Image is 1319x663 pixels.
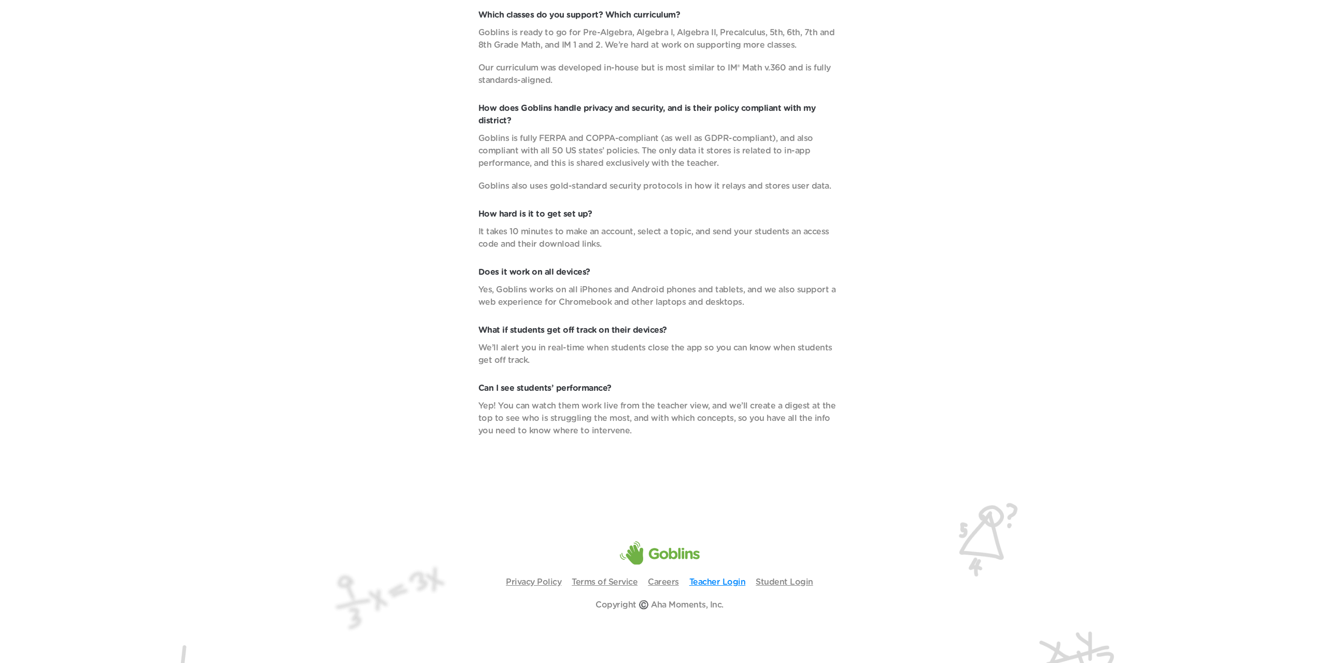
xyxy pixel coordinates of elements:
p: Can I see students’ performance? [478,382,841,394]
p: Goblins is fully FERPA and COPPA-compliant (as well as GDPR-compliant), and also compliant with a... [478,132,841,170]
a: Teacher Login [689,578,746,586]
p: Goblins also uses gold-standard security protocols in how it relays and stores user data. [478,180,841,192]
p: Yep! You can watch them work live from the teacher view, and we’ll create a digest at the top to ... [478,400,841,437]
p: Our curriculum was developed in-house but is most similar to IM® Math v.360 and is fully standard... [478,62,841,87]
a: Careers [648,578,679,586]
p: It takes 10 minutes to make an account, select a topic, and send your students an access code and... [478,225,841,250]
p: We’ll alert you in real-time when students close the app so you can know when students get off tr... [478,342,841,366]
a: Terms of Service [572,578,637,586]
p: How hard is it to get set up? [478,208,841,220]
a: Privacy Policy [506,578,561,586]
p: Copyright ©️ Aha Moments, Inc. [595,599,724,611]
p: What if students get off track on their devices? [478,324,841,336]
p: Goblins is ready to go for Pre-Algebra, Algebra I, Algebra II, Precalculus, 5th, 6th, 7th and 8th... [478,26,841,51]
p: Which classes do you support? Which curriculum? [478,9,841,21]
p: How does Goblins handle privacy and security, and is their policy compliant with my district? [478,102,841,127]
a: Student Login [756,578,813,586]
p: Yes, Goblins works on all iPhones and Android phones and tablets, and we also support a web exper... [478,284,841,308]
p: Does it work on all devices? [478,266,841,278]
